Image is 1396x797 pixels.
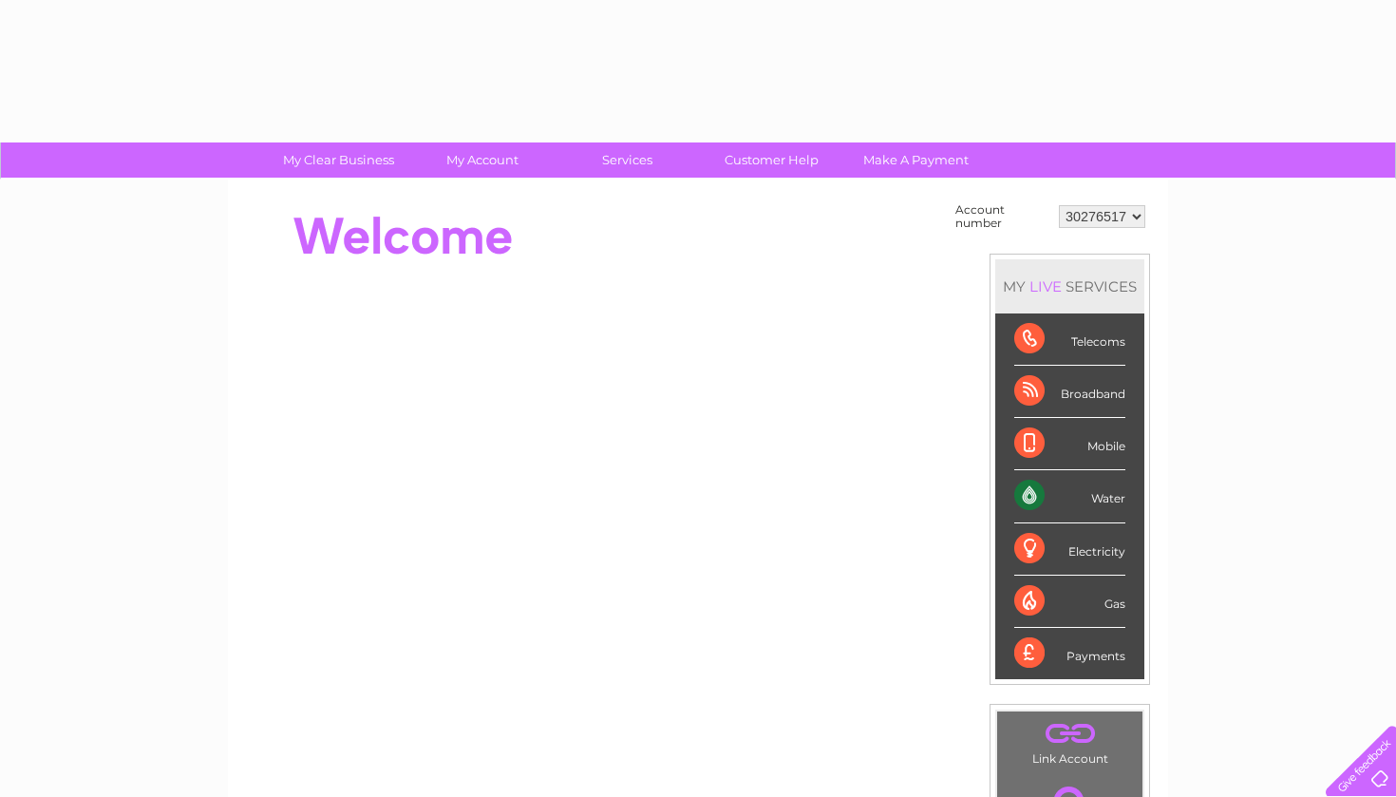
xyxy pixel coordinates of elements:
a: Customer Help [693,142,850,178]
a: My Account [405,142,561,178]
div: MY SERVICES [995,259,1144,313]
div: Mobile [1014,418,1125,470]
a: Services [549,142,706,178]
div: Gas [1014,576,1125,628]
a: Make A Payment [838,142,994,178]
td: Account number [951,199,1054,235]
div: LIVE [1026,277,1066,295]
div: Broadband [1014,366,1125,418]
a: My Clear Business [260,142,417,178]
div: Water [1014,470,1125,522]
td: Link Account [996,711,1143,770]
a: . [1002,716,1138,750]
div: Telecoms [1014,313,1125,366]
div: Electricity [1014,523,1125,576]
div: Payments [1014,628,1125,679]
